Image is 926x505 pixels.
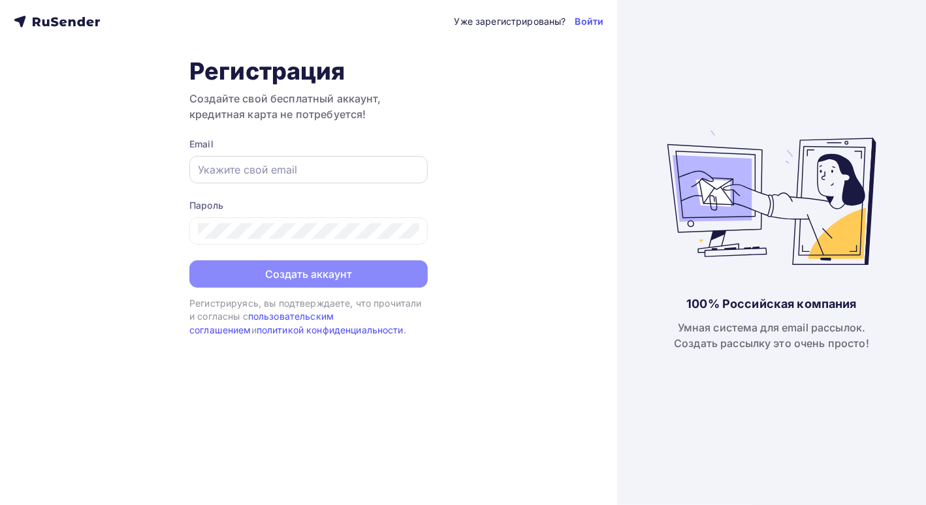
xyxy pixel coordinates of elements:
h3: Создайте свой бесплатный аккаунт, кредитная карта не потребуется! [189,91,428,122]
div: Пароль [189,199,428,212]
a: пользовательским соглашением [189,311,334,335]
a: Войти [575,15,604,28]
div: 100% Российская компания [686,296,856,312]
div: Email [189,138,428,151]
a: политикой конфиденциальности [257,324,404,335]
div: Уже зарегистрированы? [455,15,566,28]
input: Укажите свой email [198,162,419,177]
h1: Регистрация [189,57,428,85]
div: Умная система для email рассылок. Создать рассылку это очень просто! [674,320,869,351]
div: Регистрируясь, вы подтверждаете, что прочитали и согласны с и . [189,297,428,337]
button: Создать аккаунт [189,260,428,288]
